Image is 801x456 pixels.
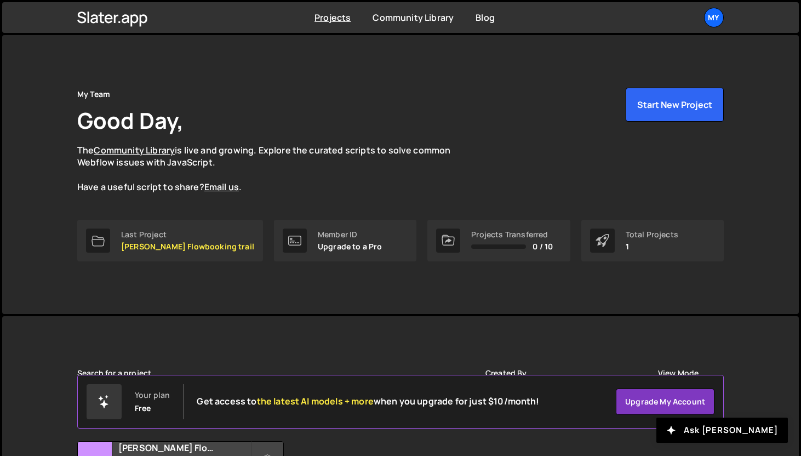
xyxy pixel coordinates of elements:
div: Projects Transferred [471,230,553,239]
span: the latest AI models + more [257,395,374,407]
label: Search for a project [77,369,151,378]
button: Ask [PERSON_NAME] [656,418,788,443]
label: Created By [485,369,527,378]
div: Last Project [121,230,254,239]
a: Upgrade my account [616,389,714,415]
a: Projects [314,12,351,24]
div: My Team [77,88,110,101]
div: Your plan [135,391,170,400]
p: Upgrade to a Pro [318,242,382,251]
h1: Good Day, [77,105,184,135]
div: Free [135,404,151,413]
p: The is live and growing. Explore the curated scripts to solve common Webflow issues with JavaScri... [77,144,472,193]
a: Last Project [PERSON_NAME] Flowbooking trail [77,220,263,261]
a: Blog [476,12,495,24]
a: My [704,8,724,27]
p: [PERSON_NAME] Flowbooking trail [121,242,254,251]
div: Member ID [318,230,382,239]
button: Start New Project [626,88,724,122]
p: 1 [626,242,678,251]
h2: [PERSON_NAME] Flowbooking trail [118,442,250,454]
span: 0 / 10 [533,242,553,251]
a: Community Library [373,12,454,24]
a: Email us [204,181,239,193]
div: Total Projects [626,230,678,239]
h2: Get access to when you upgrade for just $10/month! [197,396,539,407]
a: Community Library [94,144,175,156]
label: View Mode [658,369,699,378]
